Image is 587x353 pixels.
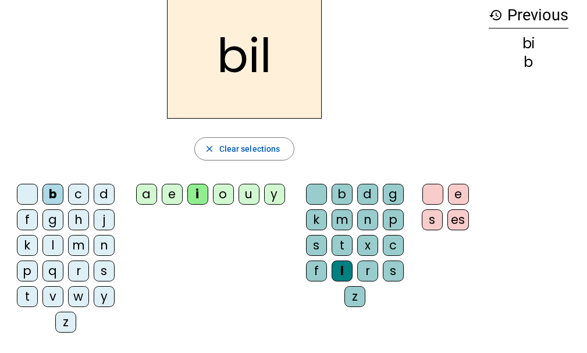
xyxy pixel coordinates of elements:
[94,261,115,281] div: s
[68,209,89,230] div: h
[489,8,503,22] mat-icon: history
[194,137,295,161] button: Clear selections
[94,235,115,256] div: n
[187,184,208,205] div: i
[42,209,63,230] div: g
[489,37,568,51] div: bi
[489,2,568,28] h3: Previous
[94,209,115,230] div: j
[17,209,38,230] div: f
[357,209,378,230] div: n
[357,235,378,256] div: x
[357,184,378,205] div: d
[383,261,404,281] div: s
[383,235,404,256] div: c
[42,261,63,281] div: q
[306,209,327,230] div: k
[306,235,327,256] div: s
[42,184,63,205] div: b
[17,286,38,307] div: t
[213,184,234,205] div: o
[332,184,353,205] div: b
[42,286,63,307] div: v
[42,235,63,256] div: l
[489,55,568,69] div: b
[17,261,38,281] div: p
[332,209,353,230] div: m
[448,184,469,205] div: e
[239,184,259,205] div: u
[264,184,285,205] div: y
[306,261,327,281] div: f
[219,142,280,156] span: Clear selections
[136,184,157,205] div: a
[162,184,183,205] div: e
[68,184,89,205] div: c
[357,261,378,281] div: r
[55,312,76,333] div: z
[344,286,365,307] div: z
[68,235,89,256] div: m
[68,261,89,281] div: r
[204,144,215,154] mat-icon: close
[68,286,89,307] div: w
[17,235,38,256] div: k
[422,209,443,230] div: s
[332,261,353,281] div: l
[383,184,404,205] div: g
[94,184,115,205] div: d
[447,209,469,230] div: es
[94,286,115,307] div: y
[332,235,353,256] div: t
[383,209,404,230] div: p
